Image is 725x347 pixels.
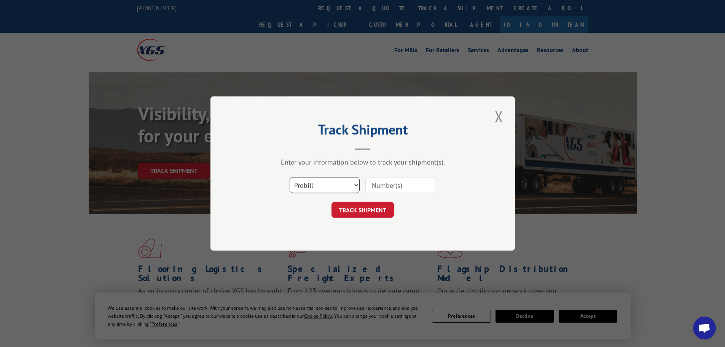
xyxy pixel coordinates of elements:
[331,202,394,218] button: TRACK SHIPMENT
[249,124,477,139] h2: Track Shipment
[693,317,716,339] a: Open chat
[492,106,505,127] button: Close modal
[249,158,477,166] div: Enter your information below to track your shipment(s).
[365,177,435,193] input: Number(s)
